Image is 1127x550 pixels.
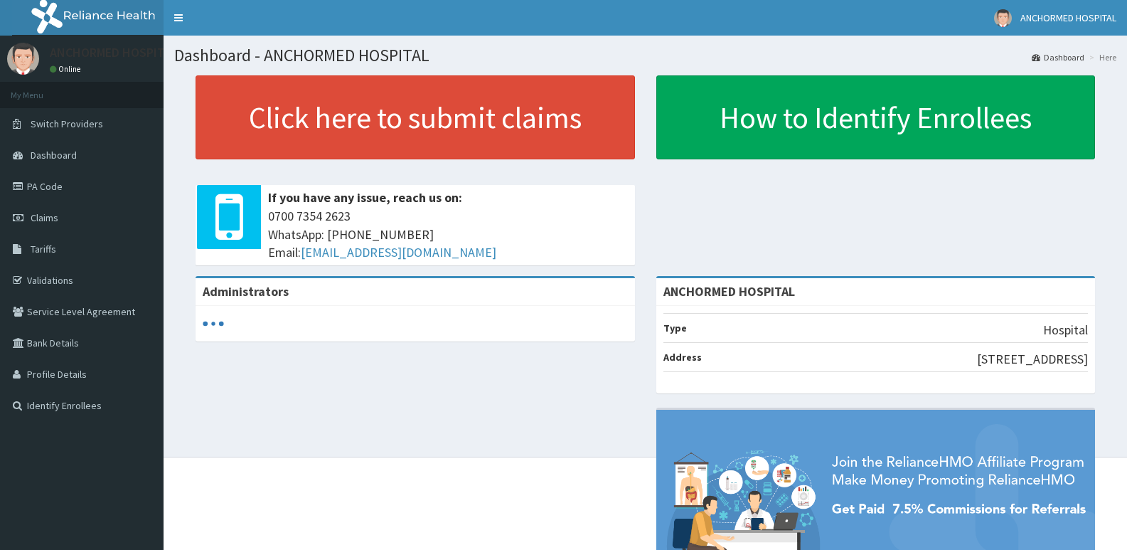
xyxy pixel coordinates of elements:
span: Claims [31,211,58,224]
a: Online [50,64,84,74]
b: Administrators [203,283,289,300]
h1: Dashboard - ANCHORMED HOSPITAL [174,46,1116,65]
a: How to Identify Enrollees [656,75,1096,159]
span: Dashboard [31,149,77,162]
svg: audio-loading [203,313,224,334]
p: Hospital [1043,321,1088,339]
p: ANCHORMED HOSPITAL [50,46,178,59]
b: If you have any issue, reach us on: [268,189,462,206]
p: [STREET_ADDRESS] [977,350,1088,369]
img: User Image [994,9,1012,27]
b: Type [663,322,687,334]
img: User Image [7,43,39,75]
li: Here [1086,51,1116,63]
a: Click here to submit claims [196,75,635,159]
a: Dashboard [1032,51,1084,63]
span: ANCHORMED HOSPITAL [1020,11,1116,24]
span: 0700 7354 2623 WhatsApp: [PHONE_NUMBER] Email: [268,207,628,262]
a: [EMAIL_ADDRESS][DOMAIN_NAME] [301,244,496,260]
span: Tariffs [31,243,56,255]
span: Switch Providers [31,117,103,130]
strong: ANCHORMED HOSPITAL [663,283,795,300]
b: Address [663,351,702,364]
